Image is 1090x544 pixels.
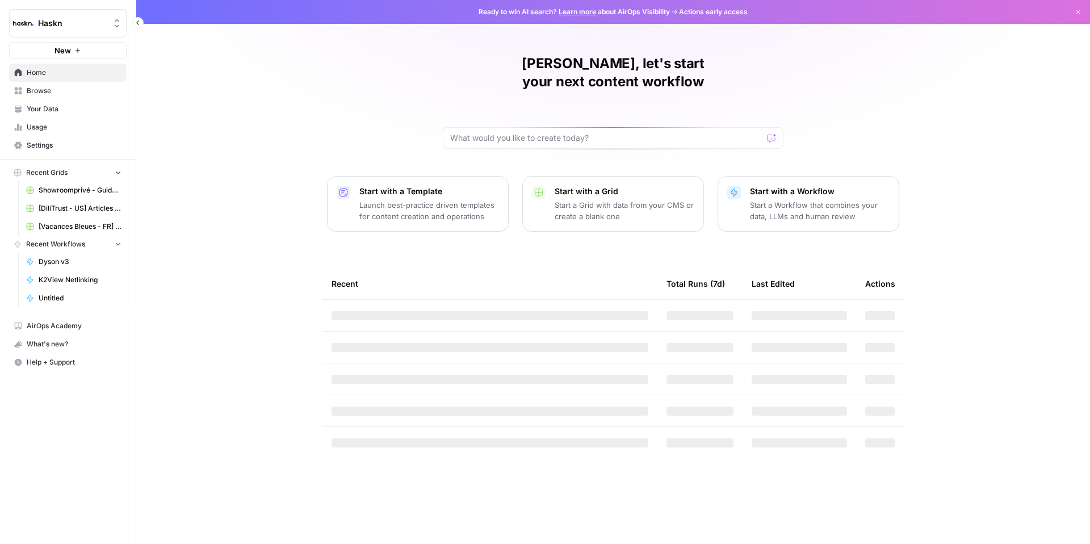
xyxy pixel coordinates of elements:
[750,199,890,222] p: Start a Workflow that combines your data, LLMs and human review
[9,118,127,136] a: Usage
[39,257,121,267] span: Dyson v3
[39,293,121,303] span: Untitled
[9,335,127,353] button: What's new?
[13,13,33,34] img: Haskn Logo
[9,317,127,335] a: AirOps Academy
[450,132,762,144] input: What would you like to create today?
[9,164,127,181] button: Recent Grids
[9,42,127,59] button: New
[679,7,748,17] span: Actions early access
[39,203,121,214] span: [DiliTrust - US] Articles de blog 700-1000 mots Grid
[27,86,121,96] span: Browse
[27,357,121,367] span: Help + Support
[26,239,85,249] span: Recent Workflows
[9,236,127,253] button: Recent Workflows
[9,136,127,154] a: Settings
[21,217,127,236] a: [Vacances Bleues - FR] Pages refonte sites hôtels - [GEOGRAPHIC_DATA]
[27,140,121,150] span: Settings
[865,268,895,299] div: Actions
[555,199,694,222] p: Start a Grid with data from your CMS or create a blank one
[39,185,121,195] span: Showroomprivé - Guide d'achat de 800 mots Grid
[21,199,127,217] a: [DiliTrust - US] Articles de blog 700-1000 mots Grid
[10,336,126,353] div: What's new?
[21,181,127,199] a: Showroomprivé - Guide d'achat de 800 mots Grid
[718,176,899,232] button: Start with a WorkflowStart a Workflow that combines your data, LLMs and human review
[750,186,890,197] p: Start with a Workflow
[21,253,127,271] a: Dyson v3
[559,7,596,16] a: Learn more
[359,199,499,222] p: Launch best-practice driven templates for content creation and operations
[39,275,121,285] span: K2View Netlinking
[9,64,127,82] a: Home
[38,18,107,29] span: Haskn
[21,271,127,289] a: K2View Netlinking
[27,104,121,114] span: Your Data
[752,268,795,299] div: Last Edited
[522,176,704,232] button: Start with a GridStart a Grid with data from your CMS or create a blank one
[9,353,127,371] button: Help + Support
[54,45,71,56] span: New
[26,168,68,178] span: Recent Grids
[9,82,127,100] a: Browse
[27,122,121,132] span: Usage
[327,176,509,232] button: Start with a TemplateLaunch best-practice driven templates for content creation and operations
[9,9,127,37] button: Workspace: Haskn
[39,221,121,232] span: [Vacances Bleues - FR] Pages refonte sites hôtels - [GEOGRAPHIC_DATA]
[666,268,725,299] div: Total Runs (7d)
[9,100,127,118] a: Your Data
[443,55,783,91] h1: [PERSON_NAME], let's start your next content workflow
[21,289,127,307] a: Untitled
[555,186,694,197] p: Start with a Grid
[479,7,670,17] span: Ready to win AI search? about AirOps Visibility
[359,186,499,197] p: Start with a Template
[27,68,121,78] span: Home
[27,321,121,331] span: AirOps Academy
[332,268,648,299] div: Recent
